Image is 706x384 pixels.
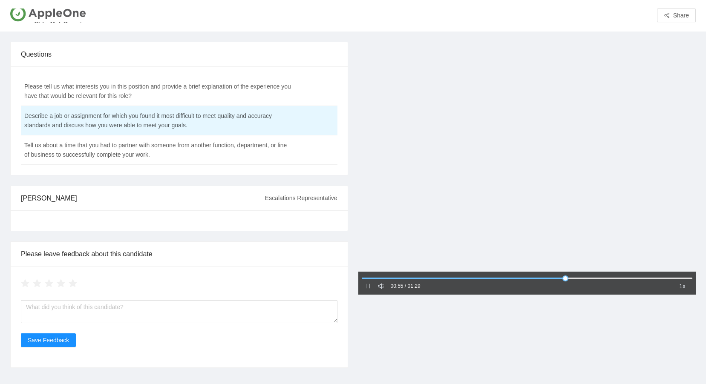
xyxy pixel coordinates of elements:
div: 00:55 / 01:29 [391,282,421,290]
span: star [21,279,29,288]
button: share-altShare [657,9,696,22]
span: Share [673,11,689,20]
span: star [33,279,41,288]
td: Tell us about a time that you had to partner with someone from another function, department, or l... [21,135,295,165]
span: sound [378,283,384,289]
div: Questions [21,42,337,66]
div: Escalations Representative [265,186,337,209]
div: [PERSON_NAME] [21,186,265,210]
span: star [45,279,53,288]
span: 1x [679,281,686,291]
span: share-alt [664,12,670,19]
button: Save Feedback [21,333,76,347]
span: star [57,279,65,288]
span: pause [365,283,371,289]
td: Describe a job or assignment for which you found it most difficult to meet quality and accuracy s... [21,106,295,135]
td: Please tell us what interests you in this position and provide a brief explanation of the experie... [21,77,295,106]
div: Please leave feedback about this candidate [21,242,337,266]
span: star [69,279,77,288]
img: AppleOne US [10,6,86,26]
span: Save Feedback [28,335,69,345]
